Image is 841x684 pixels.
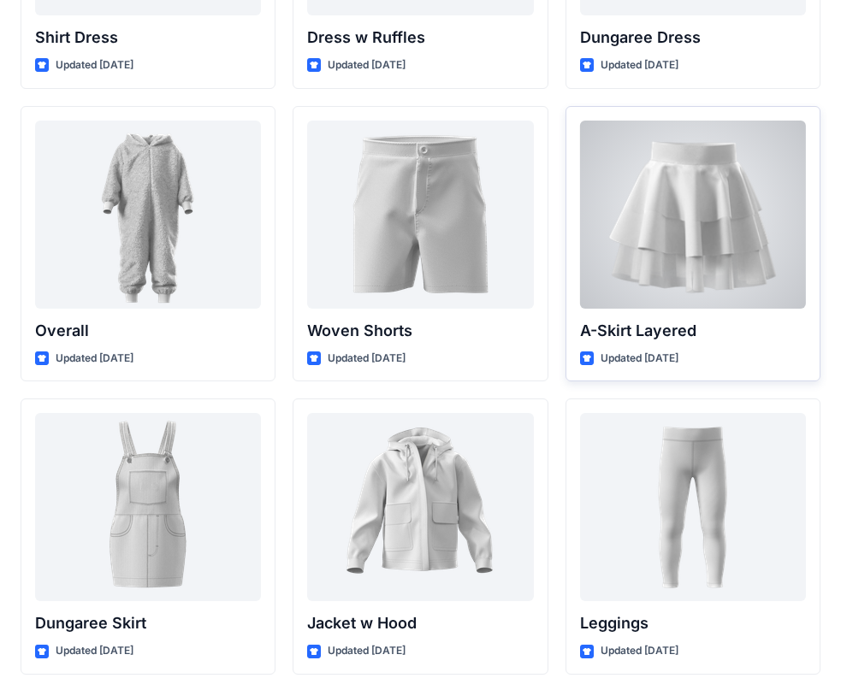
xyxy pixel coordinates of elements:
[35,121,261,309] a: Overall
[328,56,406,74] p: Updated [DATE]
[580,121,806,309] a: A-Skirt Layered
[601,56,678,74] p: Updated [DATE]
[328,642,406,660] p: Updated [DATE]
[56,642,133,660] p: Updated [DATE]
[307,413,533,601] a: Jacket w Hood
[307,121,533,309] a: Woven Shorts
[35,319,261,343] p: Overall
[601,642,678,660] p: Updated [DATE]
[35,413,261,601] a: Dungaree Skirt
[56,56,133,74] p: Updated [DATE]
[580,413,806,601] a: Leggings
[328,350,406,368] p: Updated [DATE]
[580,611,806,635] p: Leggings
[35,611,261,635] p: Dungaree Skirt
[580,26,806,50] p: Dungaree Dress
[307,611,533,635] p: Jacket w Hood
[601,350,678,368] p: Updated [DATE]
[35,26,261,50] p: Shirt Dress
[307,26,533,50] p: Dress w Ruffles
[56,350,133,368] p: Updated [DATE]
[307,319,533,343] p: Woven Shorts
[580,319,806,343] p: A-Skirt Layered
